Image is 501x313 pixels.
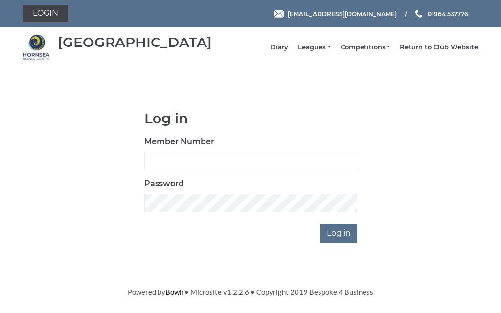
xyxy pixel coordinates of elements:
[274,10,284,18] img: Email
[428,10,468,17] span: 01964 537776
[144,178,184,190] label: Password
[23,5,68,22] a: Login
[274,9,397,19] a: Email [EMAIL_ADDRESS][DOMAIN_NAME]
[23,34,50,61] img: Hornsea Bowls Centre
[414,9,468,19] a: Phone us 01964 537776
[144,111,357,126] h1: Log in
[271,43,288,52] a: Diary
[415,10,422,18] img: Phone us
[128,288,373,296] span: Powered by • Microsite v1.2.2.6 • Copyright 2019 Bespoke 4 Business
[144,136,214,148] label: Member Number
[58,35,212,50] div: [GEOGRAPHIC_DATA]
[341,43,390,52] a: Competitions
[298,43,330,52] a: Leagues
[165,288,184,296] a: Bowlr
[320,224,357,243] input: Log in
[288,10,397,17] span: [EMAIL_ADDRESS][DOMAIN_NAME]
[400,43,478,52] a: Return to Club Website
